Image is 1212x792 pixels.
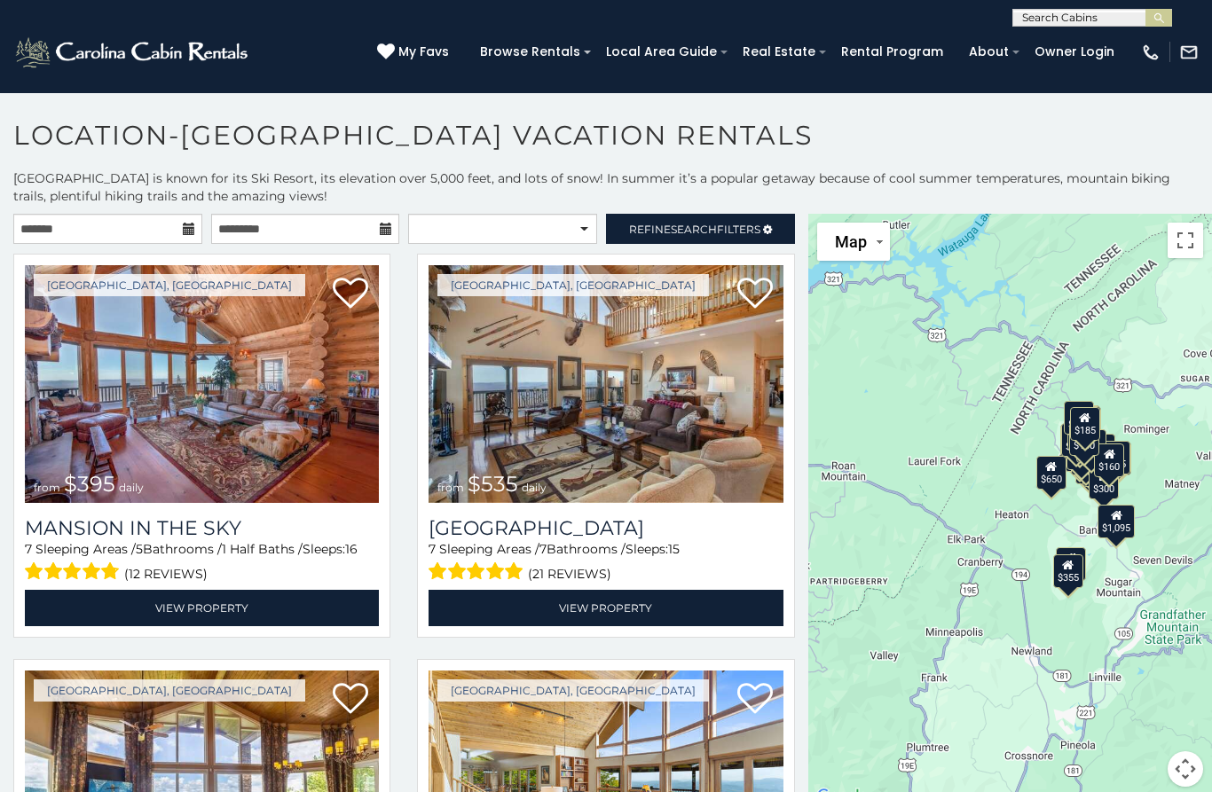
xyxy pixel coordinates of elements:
img: Southern Star Lodge [429,265,783,503]
img: mail-regular-white.png [1179,43,1199,62]
span: 5 [136,541,143,557]
div: $160 [1095,443,1125,477]
div: $355 [1053,554,1083,588]
a: Rental Program [832,38,952,66]
span: 15 [668,541,680,557]
a: [GEOGRAPHIC_DATA], [GEOGRAPHIC_DATA] [437,679,709,702]
span: $395 [64,471,115,497]
a: View Property [429,590,783,626]
span: 16 [345,541,358,557]
a: [GEOGRAPHIC_DATA] [429,516,783,540]
h3: Southern Star Lodge [429,516,783,540]
a: Real Estate [734,38,824,66]
span: (21 reviews) [528,562,611,585]
div: $650 [1036,456,1066,490]
div: $1,095 [1098,505,1135,538]
a: Southern Star Lodge from $535 daily [429,265,783,503]
span: from [34,481,60,494]
span: Map [835,232,867,251]
span: (12 reviews) [124,562,208,585]
a: [GEOGRAPHIC_DATA], [GEOGRAPHIC_DATA] [437,274,709,296]
button: Change map style [817,223,890,261]
a: Add to favorites [333,276,368,313]
div: Sleeping Areas / Bathrooms / Sleeps: [25,540,379,585]
div: $435 [1100,441,1130,474]
img: White-1-2.png [13,35,253,70]
span: Search [671,223,717,236]
img: Mansion In The Sky [25,265,379,503]
span: Refine Filters [629,223,760,236]
div: Sleeping Areas / Bathrooms / Sleeps: [429,540,783,585]
span: $535 [468,471,518,497]
a: Owner Login [1026,38,1123,66]
a: Browse Rentals [471,38,589,66]
a: About [960,38,1018,66]
a: Add to favorites [737,681,773,718]
a: Add to favorites [333,681,368,718]
span: daily [119,481,144,494]
a: Add to favorites [737,276,773,313]
img: phone-regular-white.png [1141,43,1161,62]
span: 7 [429,541,436,557]
div: $225 [1057,547,1087,581]
a: RefineSearchFilters [606,214,795,244]
span: from [437,481,464,494]
a: Mansion In The Sky [25,516,379,540]
span: My Favs [398,43,449,61]
span: daily [522,481,547,494]
div: $185 [1070,407,1100,441]
a: Local Area Guide [597,38,726,66]
a: My Favs [377,43,453,62]
div: $425 [1062,423,1092,457]
span: 1 Half Baths / [222,541,303,557]
span: 7 [539,541,547,557]
a: Mansion In The Sky from $395 daily [25,265,379,503]
a: [GEOGRAPHIC_DATA], [GEOGRAPHIC_DATA] [34,274,305,296]
a: View Property [25,590,379,626]
span: 7 [25,541,32,557]
div: $125 [1065,401,1095,435]
div: $300 [1089,466,1119,499]
div: $425 [1060,424,1090,458]
a: [GEOGRAPHIC_DATA], [GEOGRAPHIC_DATA] [34,679,305,702]
button: Map camera controls [1168,751,1203,787]
button: Toggle fullscreen view [1168,223,1203,258]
